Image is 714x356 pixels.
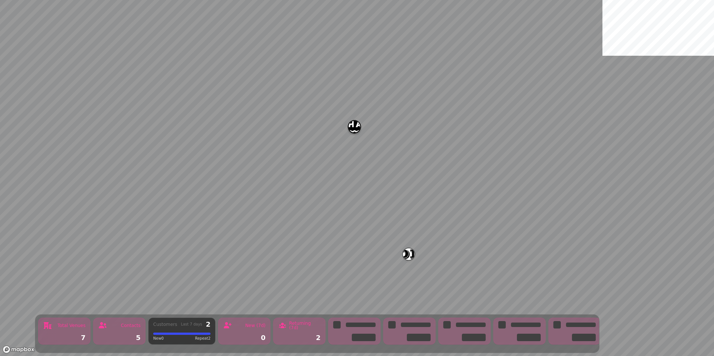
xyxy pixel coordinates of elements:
[195,336,210,341] span: Repeat 2
[223,334,266,341] div: 0
[403,248,415,262] div: Map marker
[403,248,415,260] button: Friedman's
[153,322,177,327] div: Customers
[98,334,141,341] div: 5
[348,121,360,133] button: Wahaca
[153,336,164,341] span: New 0
[245,323,266,328] div: New (7d)
[289,321,321,330] div: Returning (7d)
[348,121,360,135] div: Map marker
[58,323,86,328] div: Total Venues
[206,321,210,328] div: 2
[43,334,86,341] div: 7
[278,334,321,341] div: 2
[121,323,141,328] div: Contacts
[181,323,202,326] div: Last 7 days
[2,345,35,354] a: Mapbox logo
